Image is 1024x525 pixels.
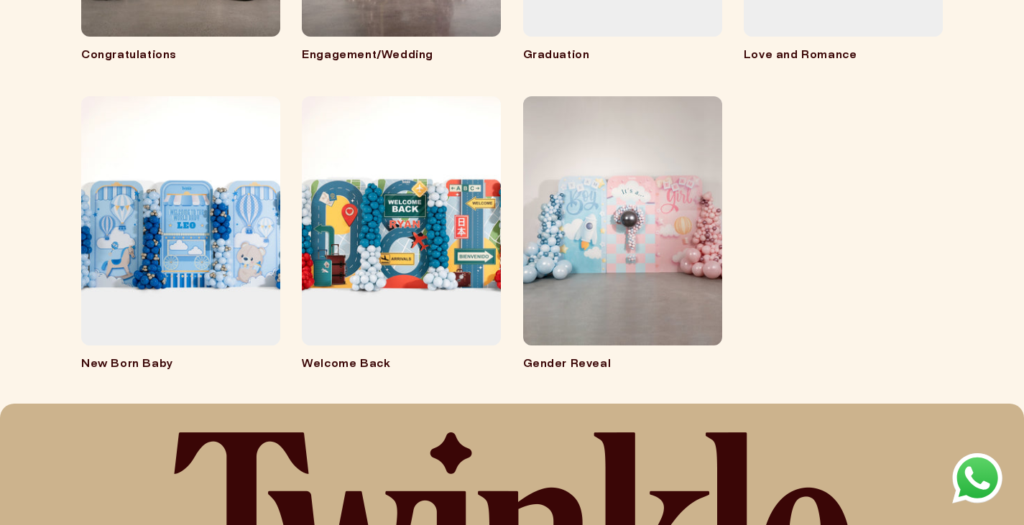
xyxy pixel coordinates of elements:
[302,358,501,372] a: Welcome Back
[744,49,943,63] a: Love and Romance
[523,358,722,372] a: Gender Reveal
[302,49,501,63] a: Engagement/Wedding
[81,49,280,63] a: Congratulations
[81,358,280,372] a: New Born Baby
[523,49,722,63] a: Graduation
